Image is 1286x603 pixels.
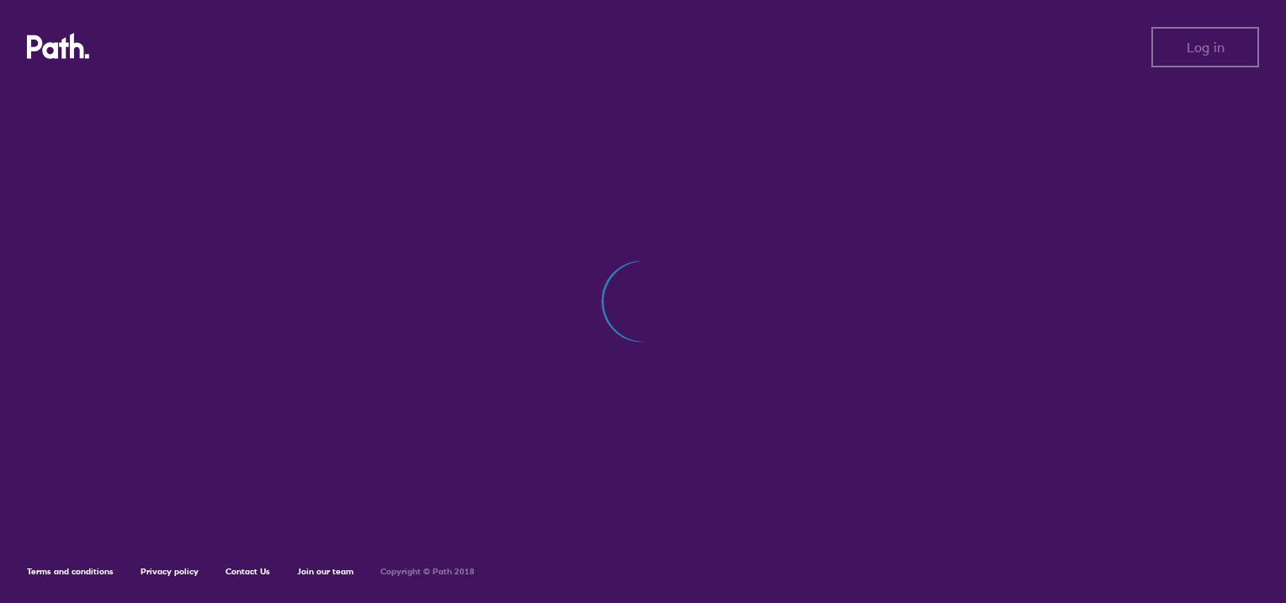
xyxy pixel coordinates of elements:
button: Log in [1151,27,1259,67]
a: Contact Us [226,566,270,577]
h6: Copyright © Path 2018 [380,567,475,577]
span: Log in [1187,40,1225,55]
a: Terms and conditions [27,566,114,577]
a: Join our team [297,566,353,577]
a: Privacy policy [141,566,199,577]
